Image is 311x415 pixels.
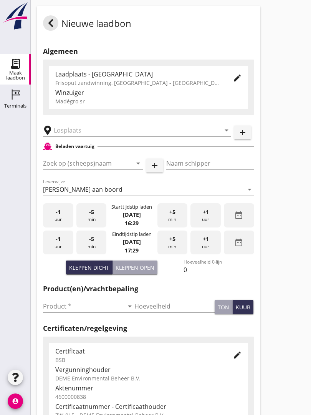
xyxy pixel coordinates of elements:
[134,300,215,312] input: Hoeveelheid
[55,70,220,79] div: Laadplaats - [GEOGRAPHIC_DATA]
[218,303,229,311] div: ton
[166,157,254,169] input: Naam schipper
[111,203,152,211] div: Starttijdstip laden
[236,303,250,311] div: kuub
[203,235,209,243] span: +1
[157,231,188,255] div: min
[157,203,188,227] div: min
[43,157,121,169] input: Zoek op (scheeps)naam
[55,393,242,401] div: 4600000838
[234,211,243,220] i: date_range
[169,208,175,216] span: +5
[8,393,23,409] i: account_circle
[150,161,159,170] i: add
[56,235,61,243] span: -1
[125,302,134,311] i: arrow_drop_down
[233,300,253,314] button: kuub
[55,383,242,393] div: Aktenummer
[76,231,107,255] div: min
[234,238,243,247] i: date_range
[203,208,209,216] span: +1
[43,46,254,56] h2: Algemeen
[169,235,175,243] span: +5
[123,211,141,218] strong: [DATE]
[233,73,242,83] i: edit
[55,88,242,97] div: Winzuiger
[55,374,242,382] div: DEME Environmental Beheer B.V.
[66,261,112,274] button: Kleppen dicht
[43,186,122,193] div: [PERSON_NAME] aan boord
[76,203,107,227] div: min
[55,402,242,411] div: Certificaatnummer - Certificaathouder
[116,264,154,272] div: Kleppen open
[55,143,94,150] h2: Beladen vaartuig
[112,261,157,274] button: Kleppen open
[184,264,254,276] input: Hoeveelheid 0-lijn
[215,300,233,314] button: ton
[69,264,109,272] div: Kleppen dicht
[2,2,29,30] img: logo-small.a267ee39.svg
[43,203,73,227] div: uur
[55,347,220,356] div: Certificaat
[245,185,254,194] i: arrow_drop_down
[43,231,73,255] div: uur
[134,159,143,168] i: arrow_drop_down
[43,284,254,294] h2: Product(en)/vrachtbepaling
[55,356,220,364] div: BSB
[222,126,231,135] i: arrow_drop_down
[56,208,61,216] span: -1
[43,15,131,34] div: Nieuwe laadbon
[112,231,152,238] div: Eindtijdstip laden
[89,235,94,243] span: -5
[190,231,221,255] div: uur
[125,219,139,227] strong: 16:29
[233,350,242,360] i: edit
[55,79,220,87] div: Frisoput zandwinning, [GEOGRAPHIC_DATA] - [GEOGRAPHIC_DATA].
[55,97,242,105] div: Madégro sr
[190,203,221,227] div: uur
[238,128,247,137] i: add
[4,103,26,108] div: Terminals
[43,323,254,334] h2: Certificaten/regelgeving
[123,238,141,246] strong: [DATE]
[89,208,94,216] span: -5
[43,300,124,312] input: Product *
[55,365,242,374] div: Vergunninghouder
[125,247,139,254] strong: 17:29
[54,124,210,136] input: Losplaats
